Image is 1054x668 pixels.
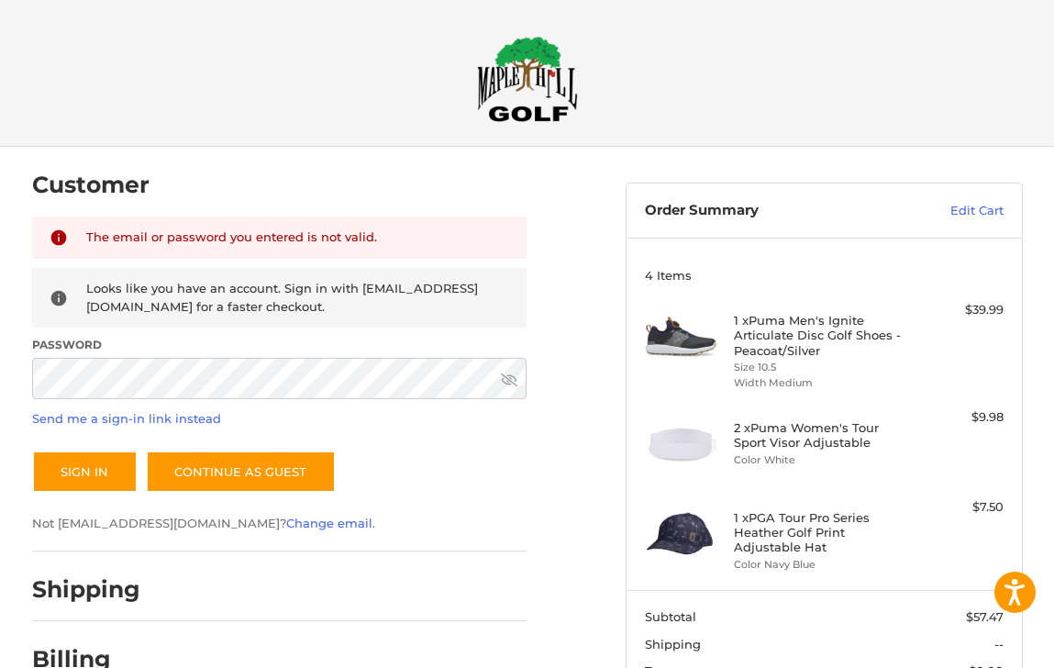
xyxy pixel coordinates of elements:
h4: 2 x Puma Women's Tour Sport Visor Adjustable [734,420,909,451]
button: Sign In [32,451,138,493]
li: Size 10.5 [734,360,909,375]
li: Width Medium [734,375,909,391]
a: Continue as guest [146,451,336,493]
div: $39.99 [914,301,1004,319]
img: Maple Hill Golf [477,36,578,122]
p: Not [EMAIL_ADDRESS][DOMAIN_NAME]? . [32,515,527,533]
a: Change email [286,516,372,530]
div: $9.98 [914,408,1004,427]
label: Password [32,337,527,353]
h2: Shipping [32,575,140,604]
h4: 1 x Puma Men's Ignite Articulate Disc Golf Shoes - Peacoat/Silver [734,313,909,358]
div: The email or password you entered is not valid. [86,228,509,248]
h2: Customer [32,171,150,199]
span: Looks like you have an account. Sign in with [EMAIL_ADDRESS][DOMAIN_NAME] for a faster checkout. [86,281,478,314]
li: Color White [734,452,909,468]
h3: Order Summary [645,202,890,220]
div: $7.50 [914,498,1004,517]
h4: 1 x PGA Tour Pro Series Heather Golf Print Adjustable Hat [734,510,909,555]
iframe: Gorgias live chat messenger [18,589,218,650]
a: Send me a sign-in link instead [32,411,221,426]
h3: 4 Items [645,268,1004,283]
a: Edit Cart [889,202,1004,220]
